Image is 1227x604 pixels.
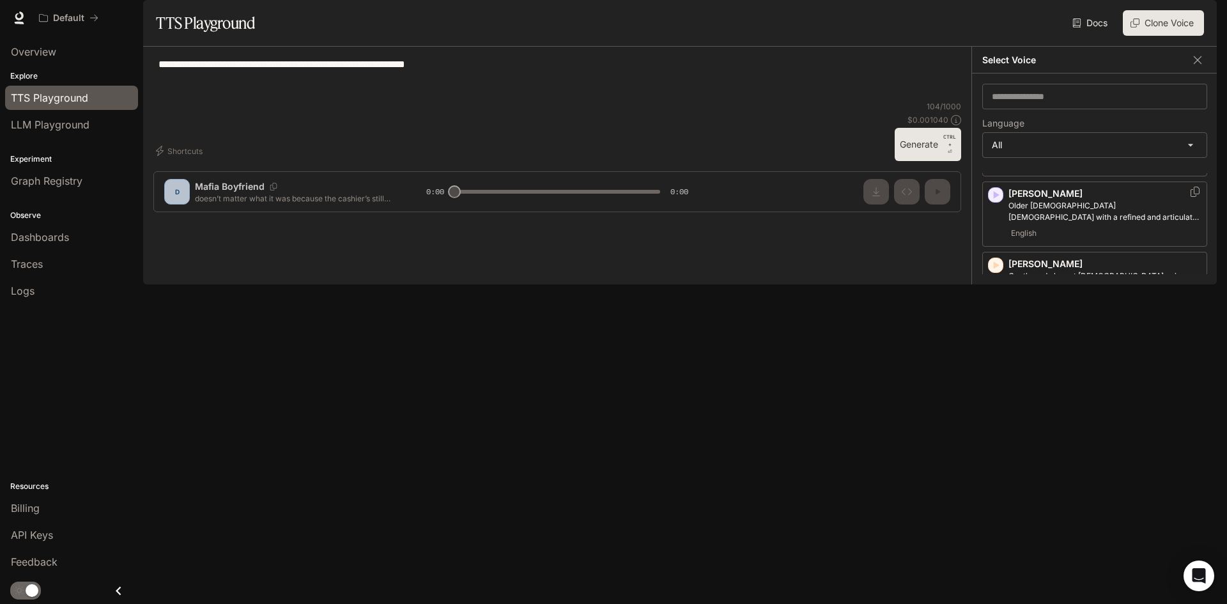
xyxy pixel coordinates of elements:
[1070,10,1113,36] a: Docs
[1184,561,1214,591] div: Open Intercom Messenger
[943,133,956,148] p: CTRL +
[1008,270,1201,282] p: Gentle and elegant female voice
[943,133,956,156] p: ⏎
[1008,187,1201,200] p: [PERSON_NAME]
[153,141,208,161] button: Shortcuts
[927,101,961,112] p: 104 / 1000
[983,133,1207,157] div: All
[982,119,1024,128] p: Language
[1008,226,1039,241] span: English
[156,10,255,36] h1: TTS Playground
[1008,258,1201,270] p: [PERSON_NAME]
[1123,10,1204,36] button: Clone Voice
[1008,200,1201,223] p: Older British male with a refined and articulate voice
[895,128,961,161] button: GenerateCTRL +⏎
[1189,187,1201,197] button: Copy Voice ID
[907,114,948,125] p: $ 0.001040
[53,13,84,24] p: Default
[33,5,104,31] button: All workspaces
